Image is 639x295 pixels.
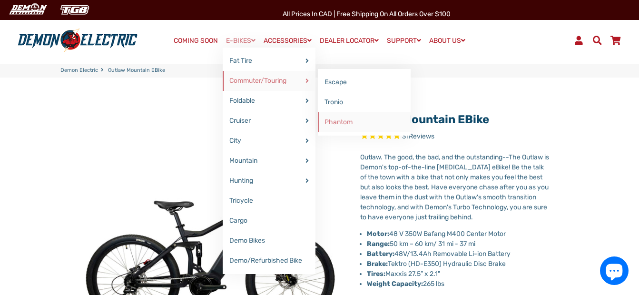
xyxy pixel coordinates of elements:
a: Demo Bikes [223,231,315,251]
img: Demon Electric logo [14,28,141,53]
a: Foldable [223,91,315,111]
li: 265 lbs [367,279,550,289]
a: ACCESSORIES [260,34,315,48]
a: Fat Tire [223,51,315,71]
p: Outlaw. The good, the bad, and the outstanding--The Outlaw is Demon's top-of-the-line [MEDICAL_DA... [360,152,550,222]
strong: Tires: [367,270,385,278]
span: Reviews [409,132,434,140]
a: ABOUT US [426,34,469,48]
a: Demo/Refurbished Bike [223,251,315,271]
li: 50 km – 60 km/ 31 mi - 37 mi [367,239,550,249]
a: COMING SOON [170,34,221,48]
img: TGB Canada [55,2,94,18]
span: Outlaw Mountain eBike [108,67,165,75]
strong: Range: [367,240,390,248]
a: Outlaw Mountain eBike [360,113,489,126]
a: Phantom [318,112,411,132]
a: Commuter/Touring [223,71,315,91]
li: 48V/13.4Ah Removable Li-ion Battery [367,249,550,259]
strong: Motor: [367,230,389,238]
span: 31 reviews [402,132,434,140]
span: Rated 4.8 out of 5 stars 31 reviews [360,131,550,142]
a: Demon Electric [60,67,98,75]
a: City [223,131,315,151]
strong: Weight Capacity: [367,280,423,288]
a: Tricycle [223,191,315,211]
a: Escape [318,72,411,92]
a: Cruiser [223,111,315,131]
a: E-BIKES [223,34,259,48]
a: Cargo [223,211,315,231]
a: SUPPORT [383,34,424,48]
li: Tektro (HD-E350) Hydraulic Disc Brake [367,259,550,269]
strong: Brake: [367,260,388,268]
li: Maxxis 27.5” x 2.1" [367,269,550,279]
a: DEALER LOCATOR [316,34,382,48]
img: Demon Electric [5,2,50,18]
span: All Prices in CAD | Free shipping on all orders over $100 [283,10,451,18]
inbox-online-store-chat: Shopify online store chat [597,256,631,287]
a: Tronio [318,92,411,112]
li: 48 V 350W Bafang M400 Center Motor [367,229,550,239]
a: Mountain [223,151,315,171]
a: Hunting [223,171,315,191]
strong: Battery: [367,250,394,258]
